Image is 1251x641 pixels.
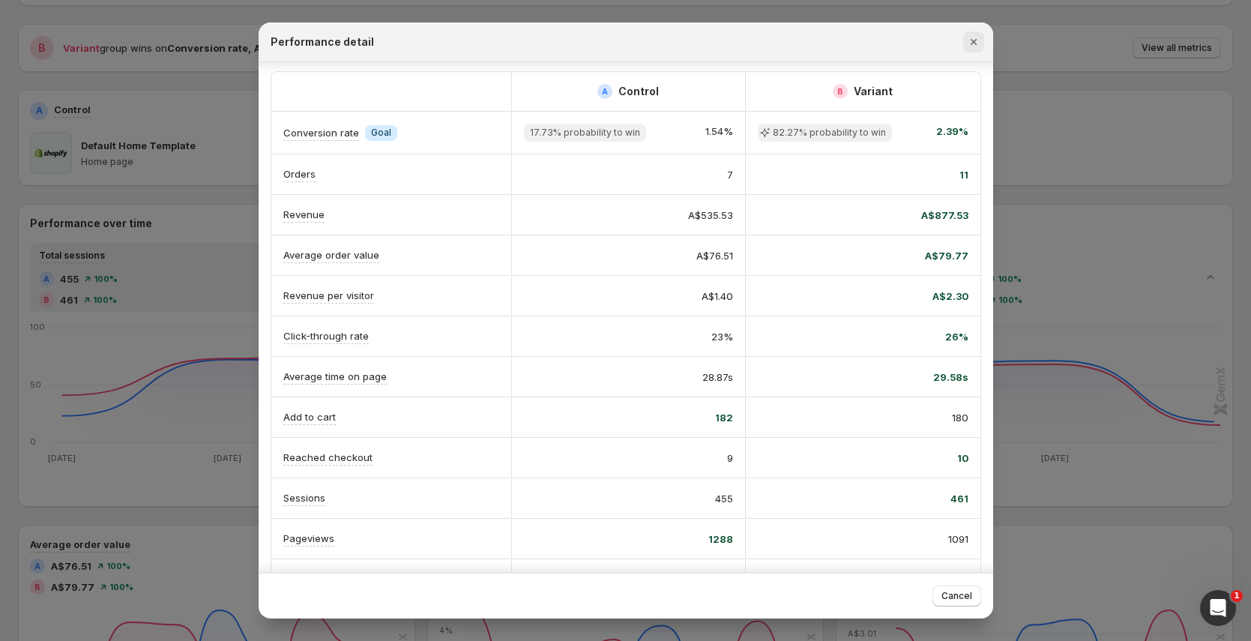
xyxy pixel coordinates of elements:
[727,167,733,182] span: 7
[727,451,733,466] span: 9
[948,532,968,547] span: 1091
[283,571,313,586] p: Visitor
[696,248,733,263] span: A$76.51
[932,586,981,607] button: Cancel
[283,166,316,181] p: Orders
[963,31,984,52] button: Close
[1231,590,1243,602] span: 1
[283,369,387,384] p: Average time on page
[837,87,843,96] h2: B
[271,34,374,49] h2: Performance detail
[283,490,325,505] p: Sessions
[854,84,893,99] h2: Variant
[715,491,733,506] span: 455
[283,450,373,465] p: Reached checkout
[959,167,968,182] span: 11
[702,370,733,385] span: 28.87s
[702,289,733,304] span: A$1.40
[688,208,733,223] span: A$535.53
[283,125,359,140] p: Conversion rate
[283,409,336,424] p: Add to cart
[941,590,972,602] span: Cancel
[936,124,968,142] span: 2.39%
[371,127,391,139] span: Goal
[921,208,968,223] span: A$877.53
[283,288,374,303] p: Revenue per visitor
[283,328,369,343] p: Click-through rate
[1200,590,1236,626] iframe: Intercom live chat
[773,127,886,139] span: 82.27% probability to win
[283,247,379,262] p: Average order value
[602,87,608,96] h2: A
[283,207,325,222] p: Revenue
[708,532,733,547] span: 1288
[932,289,968,304] span: A$2.30
[925,248,968,263] span: A$79.77
[618,84,659,99] h2: Control
[711,329,733,344] span: 23%
[933,370,968,385] span: 29.58s
[953,572,968,587] span: 381
[283,531,334,546] p: Pageviews
[717,572,733,587] span: 381
[952,410,968,425] span: 180
[945,329,968,344] span: 26%
[705,124,733,142] span: 1.54%
[530,127,640,139] span: 17.73% probability to win
[950,491,968,506] span: 461
[715,410,733,425] span: 182
[957,451,968,466] span: 10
